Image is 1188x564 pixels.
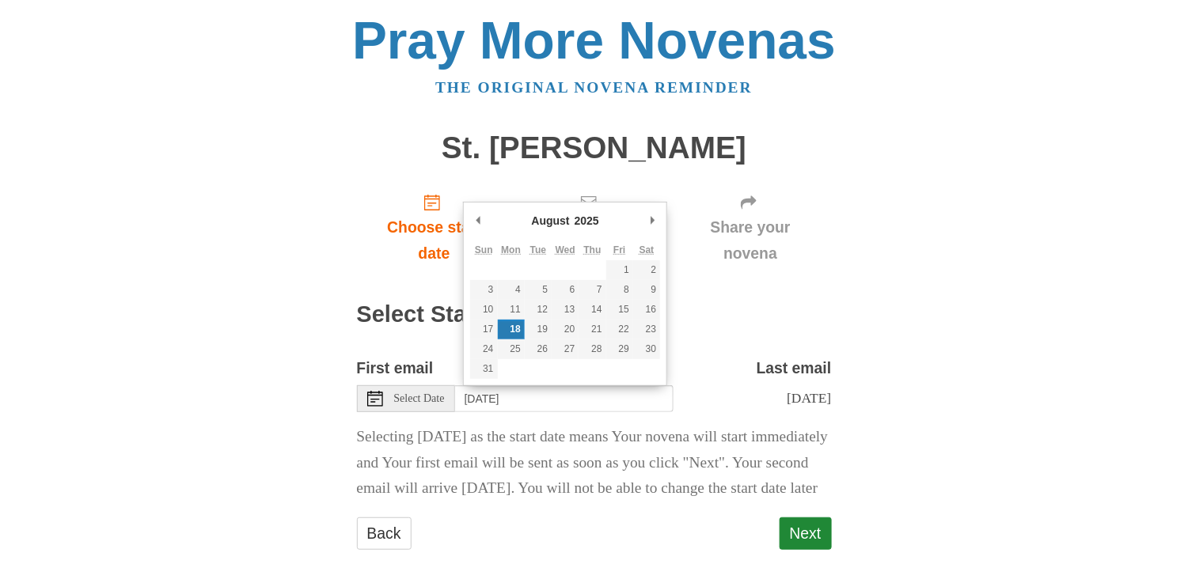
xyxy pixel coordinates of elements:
button: 8 [606,280,633,300]
button: 29 [606,339,633,359]
button: 27 [552,339,579,359]
button: 26 [525,339,552,359]
label: First email [357,355,434,381]
button: 19 [525,320,552,339]
span: Share your novena [685,214,816,267]
a: Share your novena [670,180,832,274]
abbr: Tuesday [530,244,546,256]
div: 2025 [572,209,602,233]
abbr: Monday [501,244,521,256]
p: Selecting [DATE] as the start date means Your novena will start immediately and Your first email ... [357,424,832,502]
label: Last email [757,355,832,381]
h1: St. [PERSON_NAME] [357,131,832,165]
button: 25 [498,339,525,359]
button: 14 [579,300,605,320]
a: Invite your friends [511,180,669,274]
button: 13 [552,300,579,320]
abbr: Wednesday [556,244,575,256]
button: 10 [470,300,497,320]
button: 23 [633,320,660,339]
a: The original novena reminder [435,79,753,96]
a: Back [357,517,412,550]
button: 15 [606,300,633,320]
button: 20 [552,320,579,339]
span: Choose start date [373,214,496,267]
abbr: Thursday [584,244,602,256]
a: Pray More Novenas [352,11,836,70]
button: 16 [633,300,660,320]
span: Select Date [394,393,445,404]
abbr: Friday [613,244,625,256]
button: 21 [579,320,605,339]
span: [DATE] [787,390,831,406]
button: 3 [470,280,497,300]
input: Use the arrow keys to pick a date [455,385,674,412]
button: 4 [498,280,525,300]
button: Next [780,517,832,550]
button: 28 [579,339,605,359]
button: 5 [525,280,552,300]
abbr: Sunday [475,244,493,256]
button: 24 [470,339,497,359]
button: 11 [498,300,525,320]
button: 1 [606,260,633,280]
button: Next Month [644,209,660,233]
button: 18 [498,320,525,339]
button: 6 [552,280,579,300]
button: 17 [470,320,497,339]
a: Choose start date [357,180,512,274]
button: 30 [633,339,660,359]
button: 31 [470,359,497,379]
div: August [529,209,572,233]
button: 2 [633,260,660,280]
button: 7 [579,280,605,300]
abbr: Saturday [640,244,655,256]
button: Previous Month [470,209,486,233]
button: 22 [606,320,633,339]
button: 9 [633,280,660,300]
button: 12 [525,300,552,320]
h2: Select Start Date [357,302,832,327]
